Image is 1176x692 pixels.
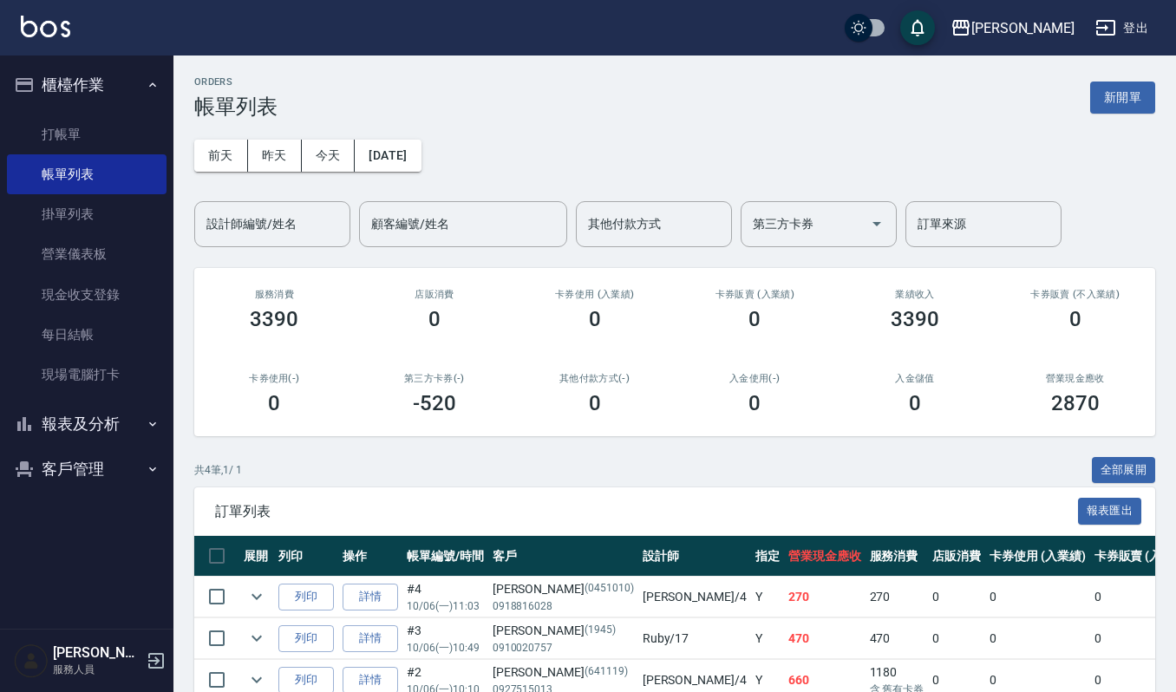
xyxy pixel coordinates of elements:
h5: [PERSON_NAME] [53,644,141,662]
div: [PERSON_NAME] [971,17,1075,39]
th: 客戶 [488,536,638,577]
th: 營業現金應收 [784,536,866,577]
a: 現場電腦打卡 [7,355,167,395]
p: 10/06 (一) 11:03 [407,598,484,614]
a: 掛單列表 [7,194,167,234]
p: 共 4 筆, 1 / 1 [194,462,242,478]
h3: 服務消費 [215,289,334,300]
td: Ruby /17 [638,618,751,659]
th: 列印 [274,536,338,577]
td: #4 [402,577,488,617]
td: 470 [784,618,866,659]
img: Person [14,643,49,678]
h2: 營業現金應收 [1016,373,1134,384]
button: 昨天 [248,140,302,172]
h3: 0 [1069,307,1081,331]
h2: 卡券販賣 (不入業績) [1016,289,1134,300]
h2: 卡券使用(-) [215,373,334,384]
button: [DATE] [355,140,421,172]
td: #3 [402,618,488,659]
h3: 0 [589,307,601,331]
h3: 0 [589,391,601,415]
td: 0 [928,618,985,659]
a: 營業儀表板 [7,234,167,274]
td: 270 [866,577,929,617]
a: 帳單列表 [7,154,167,194]
a: 新開單 [1090,88,1155,105]
button: 客戶管理 [7,447,167,492]
h3: 0 [428,307,441,331]
p: 0918816028 [493,598,634,614]
th: 操作 [338,536,402,577]
h3: 0 [748,391,761,415]
th: 帳單編號/時間 [402,536,488,577]
button: 前天 [194,140,248,172]
th: 指定 [751,536,784,577]
td: [PERSON_NAME] /4 [638,577,751,617]
th: 店販消費 [928,536,985,577]
p: 10/06 (一) 10:49 [407,640,484,656]
p: 服務人員 [53,662,141,677]
td: 0 [985,577,1090,617]
button: expand row [244,625,270,651]
h3: 2870 [1051,391,1100,415]
button: 報表及分析 [7,401,167,447]
a: 打帳單 [7,114,167,154]
div: [PERSON_NAME] [493,580,634,598]
h2: 業績收入 [856,289,975,300]
th: 展開 [239,536,274,577]
td: Y [751,577,784,617]
button: 櫃檯作業 [7,62,167,108]
p: (0451010) [585,580,634,598]
div: [PERSON_NAME] [493,622,634,640]
h2: 店販消費 [376,289,494,300]
h2: 入金儲值 [856,373,975,384]
td: 0 [928,577,985,617]
a: 詳情 [343,584,398,610]
button: expand row [244,584,270,610]
a: 每日結帳 [7,315,167,355]
h2: 卡券販賣 (入業績) [696,289,814,300]
h2: 其他付款方式(-) [535,373,654,384]
a: 現金收支登錄 [7,275,167,315]
button: save [900,10,935,45]
button: 列印 [278,584,334,610]
td: 470 [866,618,929,659]
button: 今天 [302,140,356,172]
h2: 第三方卡券(-) [376,373,494,384]
button: 報表匯出 [1078,498,1142,525]
p: 0910020757 [493,640,634,656]
h3: 0 [909,391,921,415]
td: Y [751,618,784,659]
h2: ORDERS [194,76,278,88]
span: 訂單列表 [215,503,1078,520]
td: 0 [985,618,1090,659]
p: (1945) [585,622,616,640]
h3: 0 [748,307,761,331]
h3: 0 [268,391,280,415]
button: 新開單 [1090,82,1155,114]
a: 詳情 [343,625,398,652]
button: [PERSON_NAME] [944,10,1081,46]
h2: 入金使用(-) [696,373,814,384]
th: 服務消費 [866,536,929,577]
p: (641119) [585,663,628,682]
td: 270 [784,577,866,617]
h3: 3390 [891,307,939,331]
h3: 帳單列表 [194,95,278,119]
th: 卡券使用 (入業績) [985,536,1090,577]
a: 報表匯出 [1078,502,1142,519]
h3: -520 [413,391,456,415]
button: 登出 [1088,12,1155,44]
h2: 卡券使用 (入業績) [535,289,654,300]
button: Open [863,210,891,238]
button: 列印 [278,625,334,652]
h3: 3390 [250,307,298,331]
button: 全部展開 [1092,457,1156,484]
div: [PERSON_NAME] [493,663,634,682]
th: 設計師 [638,536,751,577]
img: Logo [21,16,70,37]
